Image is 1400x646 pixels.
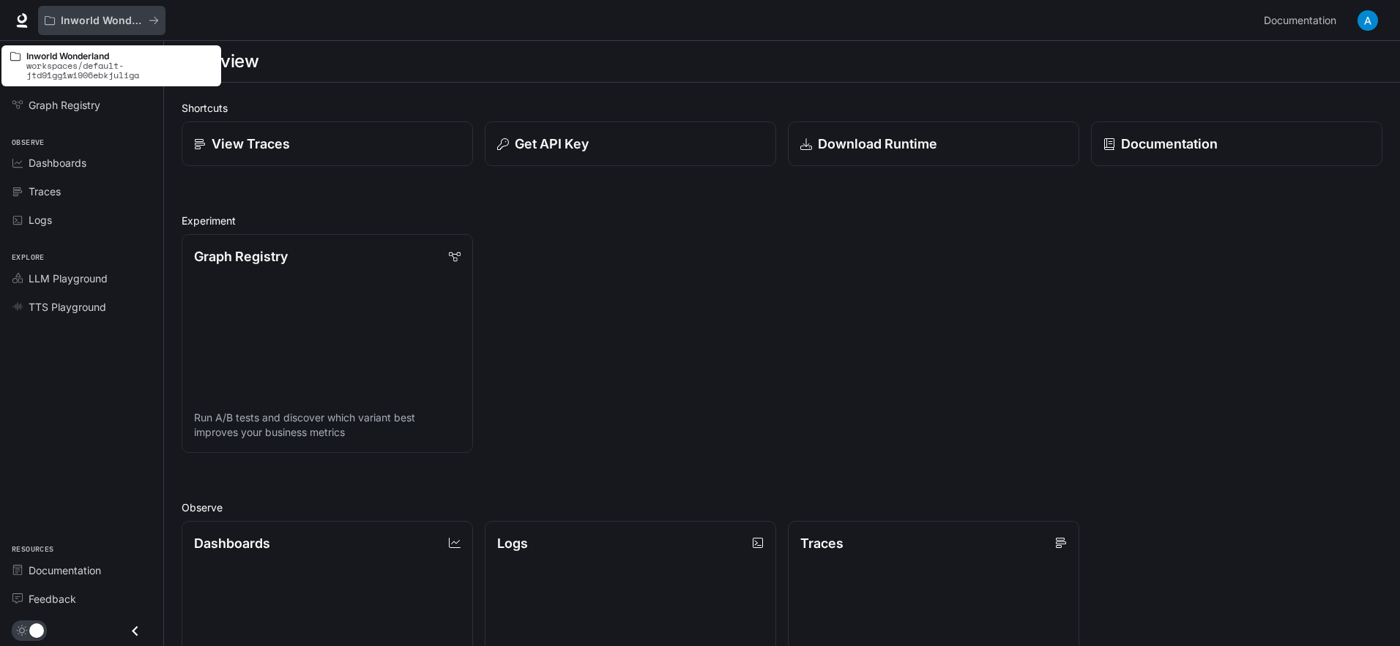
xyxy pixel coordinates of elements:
[6,266,157,291] a: LLM Playground
[6,586,157,612] a: Feedback
[182,100,1382,116] h2: Shortcuts
[788,121,1079,166] a: Download Runtime
[1121,134,1218,154] p: Documentation
[182,213,1382,228] h2: Experiment
[29,563,101,578] span: Documentation
[38,6,165,35] button: All workspaces
[1353,6,1382,35] button: User avatar
[29,212,52,228] span: Logs
[29,622,44,638] span: Dark mode toggle
[182,234,473,453] a: Graph RegistryRun A/B tests and discover which variant best improves your business metrics
[1264,12,1336,30] span: Documentation
[29,97,100,113] span: Graph Registry
[818,134,937,154] p: Download Runtime
[26,61,212,80] p: workspaces/default-jtd91gg1wi906ebkjuliga
[29,184,61,199] span: Traces
[61,15,143,27] p: Inworld Wonderland
[6,294,157,320] a: TTS Playground
[6,150,157,176] a: Dashboards
[800,533,844,553] p: Traces
[194,410,461,440] p: Run A/B tests and discover which variant best improves your business metrics
[485,121,776,166] button: Get API Key
[212,134,290,154] p: View Traces
[6,179,157,204] a: Traces
[29,591,76,606] span: Feedback
[182,121,473,166] a: View Traces
[497,533,528,553] p: Logs
[119,616,152,646] button: Close drawer
[1358,10,1378,31] img: User avatar
[1091,121,1382,166] a: Documentation
[194,247,288,266] p: Graph Registry
[29,299,106,315] span: TTS Playground
[194,533,270,553] p: Dashboards
[29,271,108,286] span: LLM Playground
[182,500,1382,515] h2: Observe
[6,207,157,233] a: Logs
[6,92,157,118] a: Graph Registry
[1258,6,1347,35] a: Documentation
[515,134,589,154] p: Get API Key
[26,51,212,61] p: Inworld Wonderland
[29,155,86,170] span: Dashboards
[6,557,157,583] a: Documentation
